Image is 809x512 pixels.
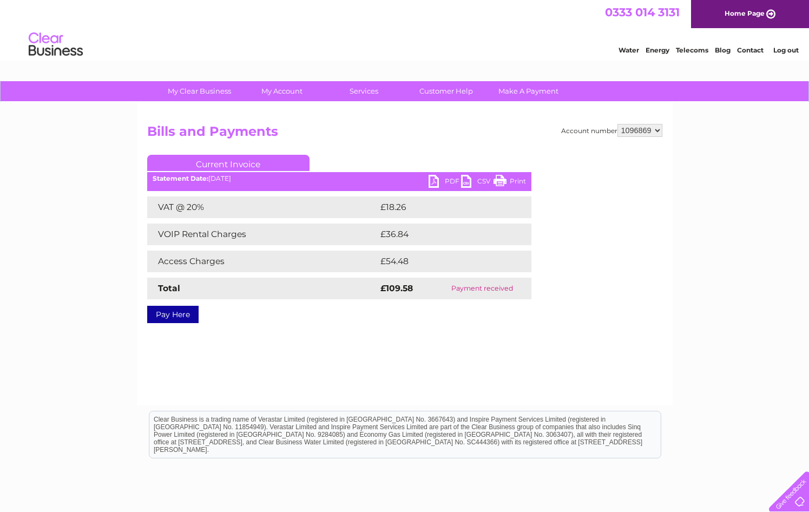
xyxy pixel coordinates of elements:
[28,28,83,61] img: logo.png
[676,46,708,54] a: Telecoms
[561,124,662,137] div: Account number
[380,283,413,293] strong: £109.58
[619,46,639,54] a: Water
[378,196,509,218] td: £18.26
[147,224,378,245] td: VOIP Rental Charges
[605,5,680,19] a: 0333 014 3131
[715,46,731,54] a: Blog
[378,251,510,272] td: £54.48
[153,174,208,182] b: Statement Date:
[461,175,494,191] a: CSV
[149,6,661,52] div: Clear Business is a trading name of Verastar Limited (registered in [GEOGRAPHIC_DATA] No. 3667643...
[147,306,199,323] a: Pay Here
[484,81,573,101] a: Make A Payment
[494,175,526,191] a: Print
[155,81,244,101] a: My Clear Business
[147,251,378,272] td: Access Charges
[646,46,669,54] a: Energy
[429,175,461,191] a: PDF
[433,278,531,299] td: Payment received
[147,124,662,145] h2: Bills and Payments
[402,81,491,101] a: Customer Help
[147,175,531,182] div: [DATE]
[237,81,326,101] a: My Account
[147,155,310,171] a: Current Invoice
[147,196,378,218] td: VAT @ 20%
[773,46,799,54] a: Log out
[378,224,510,245] td: £36.84
[737,46,764,54] a: Contact
[158,283,180,293] strong: Total
[319,81,409,101] a: Services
